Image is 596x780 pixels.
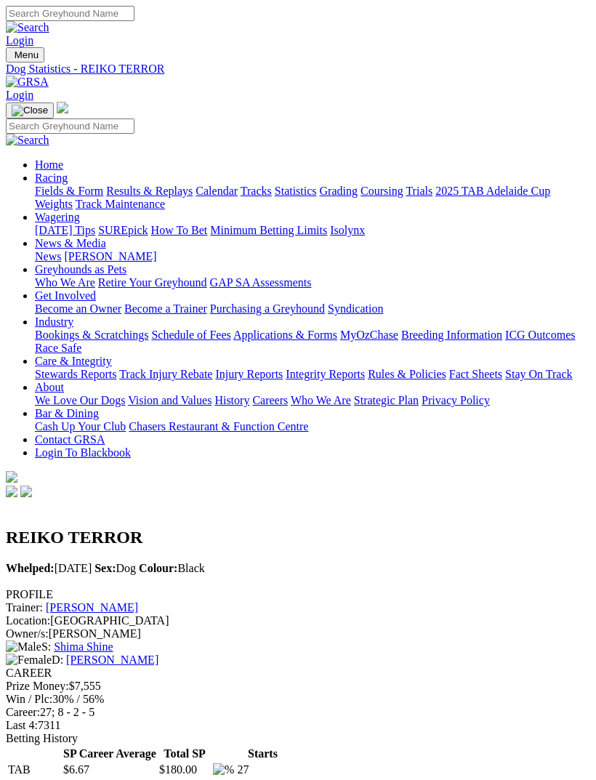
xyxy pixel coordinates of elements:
[210,276,312,289] a: GAP SA Assessments
[106,185,193,197] a: Results & Replays
[35,355,112,367] a: Care & Integrity
[151,329,230,341] a: Schedule of Fees
[35,329,148,341] a: Bookings & Scratchings
[6,654,63,666] span: D:
[233,329,337,341] a: Applications & Forms
[35,420,590,433] div: Bar & Dining
[286,368,365,380] a: Integrity Reports
[139,562,177,574] b: Colour:
[210,224,327,236] a: Minimum Betting Limits
[6,667,590,680] div: CAREER
[368,368,446,380] a: Rules & Policies
[210,302,325,315] a: Purchasing a Greyhound
[35,289,96,302] a: Get Involved
[6,693,590,706] div: 30% / 56%
[361,185,403,197] a: Coursing
[6,719,38,731] span: Last 4:
[6,76,49,89] img: GRSA
[35,368,116,380] a: Stewards Reports
[64,250,156,262] a: [PERSON_NAME]
[35,224,590,237] div: Wagering
[6,562,92,574] span: [DATE]
[236,747,289,761] th: Starts
[422,394,490,406] a: Privacy Policy
[6,89,33,101] a: Login
[35,185,590,211] div: Racing
[435,185,550,197] a: 2025 TAB Adelaide Cup
[6,102,54,118] button: Toggle navigation
[35,381,64,393] a: About
[6,732,590,745] div: Betting History
[330,224,365,236] a: Isolynx
[35,368,590,381] div: Care & Integrity
[35,329,590,355] div: Industry
[6,528,590,547] h2: REIKO TERROR
[35,407,99,419] a: Bar & Dining
[76,198,165,210] a: Track Maintenance
[6,654,52,667] img: Female
[6,614,590,627] div: [GEOGRAPHIC_DATA]
[275,185,317,197] a: Statistics
[6,614,50,627] span: Location:
[35,263,126,276] a: Greyhounds as Pets
[35,420,126,433] a: Cash Up Your Club
[6,627,590,640] div: [PERSON_NAME]
[449,368,502,380] a: Fact Sheets
[57,102,68,113] img: logo-grsa-white.png
[35,172,68,184] a: Racing
[6,134,49,147] img: Search
[252,394,288,406] a: Careers
[6,486,17,497] img: facebook.svg
[401,329,502,341] a: Breeding Information
[12,105,48,116] img: Close
[215,368,283,380] a: Injury Reports
[63,747,157,761] th: SP Career Average
[35,394,590,407] div: About
[158,763,211,777] td: $180.00
[35,211,80,223] a: Wagering
[6,640,41,654] img: Male
[6,588,590,601] div: PROFILE
[35,224,95,236] a: [DATE] Tips
[35,315,73,328] a: Industry
[35,158,63,171] a: Home
[6,706,40,718] span: Career:
[505,368,572,380] a: Stay On Track
[6,471,17,483] img: logo-grsa-white.png
[129,420,308,433] a: Chasers Restaurant & Function Centre
[35,302,121,315] a: Become an Owner
[241,185,272,197] a: Tracks
[151,224,208,236] a: How To Bet
[328,302,383,315] a: Syndication
[354,394,419,406] a: Strategic Plan
[6,562,55,574] b: Whelped:
[6,34,33,47] a: Login
[35,250,61,262] a: News
[139,562,205,574] span: Black
[6,680,69,692] span: Prize Money:
[6,680,590,693] div: $7,555
[6,627,49,640] span: Owner/s:
[6,118,134,134] input: Search
[236,763,289,777] td: 27
[94,562,136,574] span: Dog
[54,640,113,653] a: Shima Shine
[6,601,43,614] span: Trainer:
[6,63,590,76] a: Dog Statistics - REIKO TERROR
[6,640,51,653] span: S:
[35,446,131,459] a: Login To Blackbook
[406,185,432,197] a: Trials
[6,693,52,705] span: Win / Plc:
[124,302,207,315] a: Become a Trainer
[6,21,49,34] img: Search
[35,185,103,197] a: Fields & Form
[6,719,590,732] div: 7311
[98,276,207,289] a: Retire Your Greyhound
[6,6,134,21] input: Search
[7,763,61,777] td: TAB
[35,198,73,210] a: Weights
[158,747,211,761] th: Total SP
[291,394,351,406] a: Who We Are
[128,394,212,406] a: Vision and Values
[196,185,238,197] a: Calendar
